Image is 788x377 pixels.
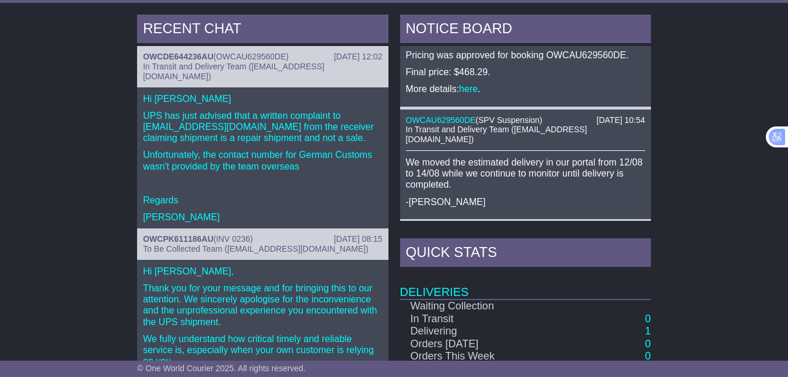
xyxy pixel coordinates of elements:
p: Unfortunately, the contact number for German Customs wasn't provided by the team overseas [143,149,382,171]
div: ( ) [143,234,382,244]
div: NOTICE BOARD [400,15,651,46]
span: © One World Courier 2025. All rights reserved. [137,364,306,373]
td: In Transit [400,313,558,326]
p: More details: . [406,83,645,94]
p: UPS has just advised that a written complaint to [EMAIL_ADDRESS][DOMAIN_NAME] from the receiver c... [143,110,382,144]
p: Regards [143,195,382,206]
p: We fully understand how critical timely and reliable service is, especially when your own custome... [143,333,382,367]
span: OWCAU629560DE [216,52,286,61]
a: 0 [645,350,651,362]
span: INV 0236 [216,234,250,244]
td: Delivering [400,325,558,338]
p: Pricing was approved for booking OWCAU629560DE. [406,50,645,61]
div: ( ) [143,52,382,62]
div: [DATE] 10:54 [597,115,645,125]
span: SPV Suspension [478,115,540,125]
p: Hi [PERSON_NAME] [143,93,382,104]
span: In Transit and Delivery Team ([EMAIL_ADDRESS][DOMAIN_NAME]) [143,62,324,81]
span: In Transit and Delivery Team ([EMAIL_ADDRESS][DOMAIN_NAME]) [406,125,587,144]
div: RECENT CHAT [137,15,388,46]
p: -[PERSON_NAME] [406,196,645,207]
td: Orders This Week [400,350,558,363]
td: Orders [DATE] [400,338,558,351]
div: [DATE] 08:15 [334,234,382,244]
a: 0 [645,313,651,325]
a: 1 [645,325,651,337]
a: OWCPK611186AU [143,234,213,244]
a: 0 [645,338,651,350]
p: Final price: $468.29. [406,66,645,77]
a: here [459,84,478,94]
td: Deliveries [400,270,651,300]
p: Hi [PERSON_NAME], [143,266,382,277]
a: OWCDE644236AU [143,52,213,61]
div: ( ) [406,115,645,125]
p: We moved the estimated delivery in our portal from 12/08 to 14/08 while we continue to monitor un... [406,157,645,191]
td: Waiting Collection [400,300,558,313]
div: Quick Stats [400,238,651,270]
span: To Be Collected Team ([EMAIL_ADDRESS][DOMAIN_NAME]) [143,244,368,253]
a: OWCAU629560DE [406,115,476,125]
p: Thank you for your message and for bringing this to our attention. We sincerely apologise for the... [143,283,382,327]
p: [PERSON_NAME] [143,212,382,223]
div: [DATE] 12:02 [334,52,382,62]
